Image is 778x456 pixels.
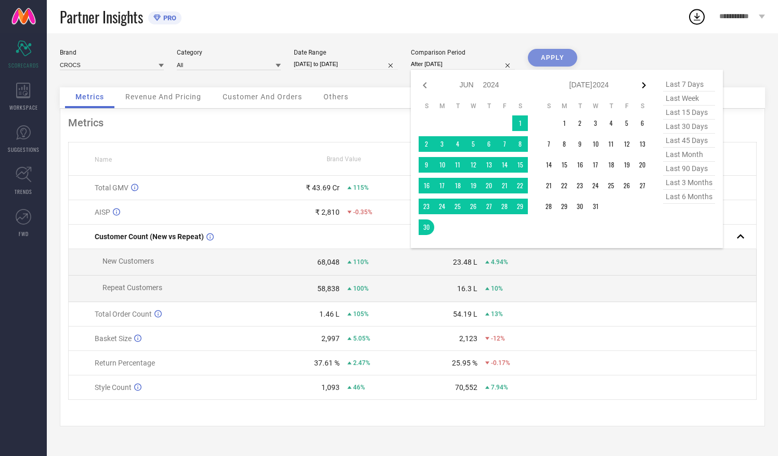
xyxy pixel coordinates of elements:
[419,157,434,173] td: Sun Jun 09 2024
[491,258,508,266] span: 4.94%
[95,383,132,392] span: Style Count
[634,115,650,131] td: Sat Jul 06 2024
[419,79,431,92] div: Previous month
[453,310,477,318] div: 54.19 L
[588,199,603,214] td: Wed Jul 31 2024
[353,359,370,367] span: 2.47%
[294,49,398,56] div: Date Range
[353,184,369,191] span: 115%
[481,102,497,110] th: Thursday
[634,157,650,173] td: Sat Jul 20 2024
[556,157,572,173] td: Mon Jul 15 2024
[434,157,450,173] td: Mon Jun 10 2024
[419,219,434,235] td: Sun Jun 30 2024
[556,136,572,152] td: Mon Jul 08 2024
[95,184,128,192] span: Total GMV
[663,190,715,204] span: last 6 months
[319,310,340,318] div: 1.46 L
[419,199,434,214] td: Sun Jun 23 2024
[541,178,556,193] td: Sun Jul 21 2024
[497,136,512,152] td: Fri Jun 07 2024
[572,157,588,173] td: Tue Jul 16 2024
[556,178,572,193] td: Mon Jul 22 2024
[315,208,340,216] div: ₹ 2,810
[619,136,634,152] td: Fri Jul 12 2024
[434,199,450,214] td: Mon Jun 24 2024
[603,102,619,110] th: Thursday
[453,258,477,266] div: 23.48 L
[465,102,481,110] th: Wednesday
[619,178,634,193] td: Fri Jul 26 2024
[619,115,634,131] td: Fri Jul 05 2024
[481,178,497,193] td: Thu Jun 20 2024
[634,178,650,193] td: Sat Jul 27 2024
[455,383,477,392] div: 70,552
[634,136,650,152] td: Sat Jul 13 2024
[450,178,465,193] td: Tue Jun 18 2024
[512,157,528,173] td: Sat Jun 15 2024
[450,102,465,110] th: Tuesday
[497,157,512,173] td: Fri Jun 14 2024
[541,199,556,214] td: Sun Jul 28 2024
[411,59,515,70] input: Select comparison period
[572,199,588,214] td: Tue Jul 30 2024
[588,115,603,131] td: Wed Jul 03 2024
[419,178,434,193] td: Sun Jun 16 2024
[434,102,450,110] th: Monday
[294,59,398,70] input: Select date range
[102,283,162,292] span: Repeat Customers
[619,102,634,110] th: Friday
[411,49,515,56] div: Comparison Period
[95,156,112,163] span: Name
[634,102,650,110] th: Saturday
[556,115,572,131] td: Mon Jul 01 2024
[512,199,528,214] td: Sat Jun 29 2024
[663,176,715,190] span: last 3 months
[556,102,572,110] th: Monday
[497,178,512,193] td: Fri Jun 21 2024
[603,157,619,173] td: Thu Jul 18 2024
[512,115,528,131] td: Sat Jun 01 2024
[8,146,40,153] span: SUGGESTIONS
[588,178,603,193] td: Wed Jul 24 2024
[452,359,477,367] div: 25.95 %
[353,285,369,292] span: 100%
[481,199,497,214] td: Thu Jun 27 2024
[15,188,32,196] span: TRENDS
[572,136,588,152] td: Tue Jul 09 2024
[353,384,365,391] span: 46%
[95,359,155,367] span: Return Percentage
[541,102,556,110] th: Sunday
[353,335,370,342] span: 5.05%
[177,49,281,56] div: Category
[603,115,619,131] td: Thu Jul 04 2024
[465,157,481,173] td: Wed Jun 12 2024
[125,93,201,101] span: Revenue And Pricing
[663,106,715,120] span: last 15 days
[327,155,361,163] span: Brand Value
[465,136,481,152] td: Wed Jun 05 2024
[353,209,372,216] span: -0.35%
[95,334,132,343] span: Basket Size
[465,178,481,193] td: Wed Jun 19 2024
[450,157,465,173] td: Tue Jun 11 2024
[512,136,528,152] td: Sat Jun 08 2024
[491,285,503,292] span: 10%
[481,157,497,173] td: Thu Jun 13 2024
[95,310,152,318] span: Total Order Count
[491,384,508,391] span: 7.94%
[619,157,634,173] td: Fri Jul 19 2024
[459,334,477,343] div: 2,123
[434,178,450,193] td: Mon Jun 17 2024
[102,257,154,265] span: New Customers
[223,93,302,101] span: Customer And Orders
[663,77,715,92] span: last 7 days
[572,178,588,193] td: Tue Jul 23 2024
[95,232,204,241] span: Customer Count (New vs Repeat)
[95,208,110,216] span: AISP
[321,334,340,343] div: 2,997
[663,162,715,176] span: last 90 days
[434,136,450,152] td: Mon Jun 03 2024
[450,136,465,152] td: Tue Jun 04 2024
[457,284,477,293] div: 16.3 L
